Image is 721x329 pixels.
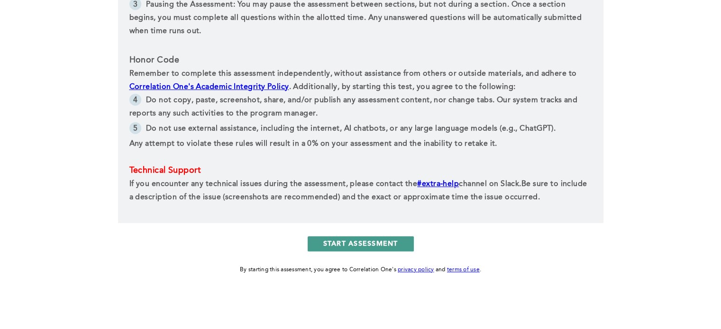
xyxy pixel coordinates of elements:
span: Technical Support [129,166,201,175]
span: Honor Code [129,56,179,64]
span: Do not copy, paste, screenshot, share, and/or publish any assessment content, nor change tabs. Ou... [129,97,580,117]
a: terms of use [447,267,480,273]
span: Any attempt to violate these rules will result in a 0% on your assessment and the inability to re... [129,140,497,148]
div: By starting this assessment, you agree to Correlation One's and . [240,265,481,275]
a: #extra-help [417,180,459,188]
a: Correlation One's Academic Integrity Policy [129,83,289,91]
button: START ASSESSMENT [308,236,414,251]
span: Be sure to include a description of the issue (screenshots are recommended) and the exact or appr... [129,180,589,201]
a: privacy policy [398,267,434,273]
span: . Additionally, by starting this test, you agree to the following: [289,83,515,91]
span: Do not use external assistance, including the internet, AI chatbots, or any large language models... [146,125,556,133]
span: channel on Slack. [459,180,521,188]
span: If you encounter any technical issues during the assessment, please contact the [129,180,418,188]
span: Remember to complete this assessment independently, without assistance from others or outside mat... [129,70,579,78]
